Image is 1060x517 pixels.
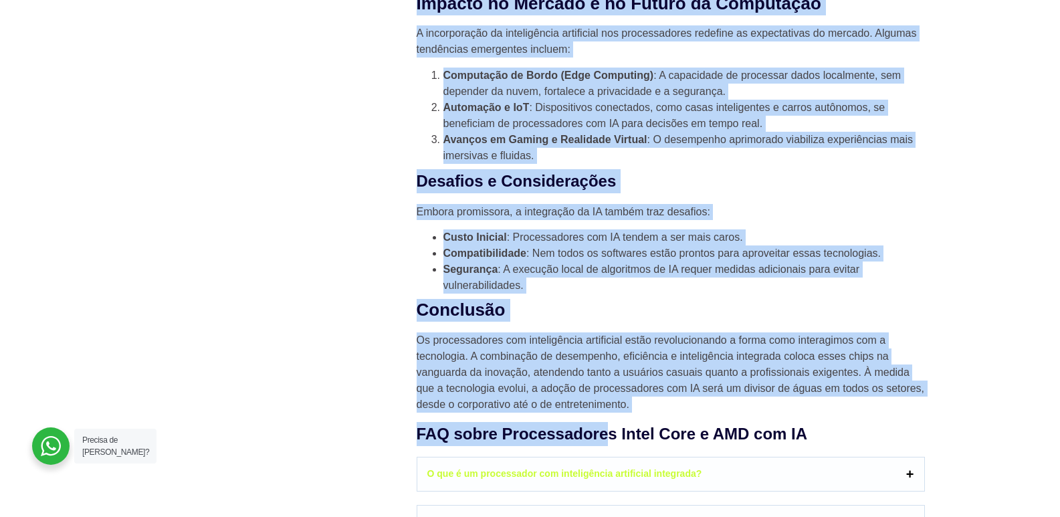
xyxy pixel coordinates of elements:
strong: Desafios e Considerações [417,172,617,190]
a: O que é um processador com inteligência artificial integrada? [417,457,924,491]
div: Widget de chat [993,453,1060,517]
p: Embora promissora, a integração da IA também traz desafios: [417,204,925,220]
p: A incorporação da inteligência artificial nos processadores redefine as expectativas do mercado. ... [417,25,925,58]
li: : Dispositivos conectados, como casas inteligentes e carros autônomos, se beneficiam de processad... [443,100,925,132]
strong: Custo Inicial [443,231,507,243]
li: : Processadores com IA tendem a ser mais caros. [443,229,925,245]
strong: Segurança [443,264,498,275]
strong: FAQ sobre Processadores Intel Core e AMD com IA [417,425,808,443]
li: : Nem todos os softwares estão prontos para aproveitar essas tecnologias. [443,245,925,262]
strong: Conclusão [417,300,506,320]
strong: Avanços em Gaming e Realidade Virtual [443,134,647,145]
span: Precisa de [PERSON_NAME]? [82,435,149,457]
li: : O desempenho aprimorado viabiliza experiências mais imersivas e fluidas. [443,132,925,164]
li: : A execução local de algoritmos de IA requer medidas adicionais para evitar vulnerabilidades. [443,262,925,294]
strong: Automação e IoT [443,102,530,113]
iframe: Chat Widget [993,453,1060,517]
strong: Computação de Bordo (Edge Computing) [443,70,654,81]
li: : A capacidade de processar dados localmente, sem depender da nuvem, fortalece a privacidade e a ... [443,68,925,100]
strong: Compatibilidade [443,247,526,259]
p: Os processadores com inteligência artificial estão revolucionando a forma como interagimos com a ... [417,332,925,413]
